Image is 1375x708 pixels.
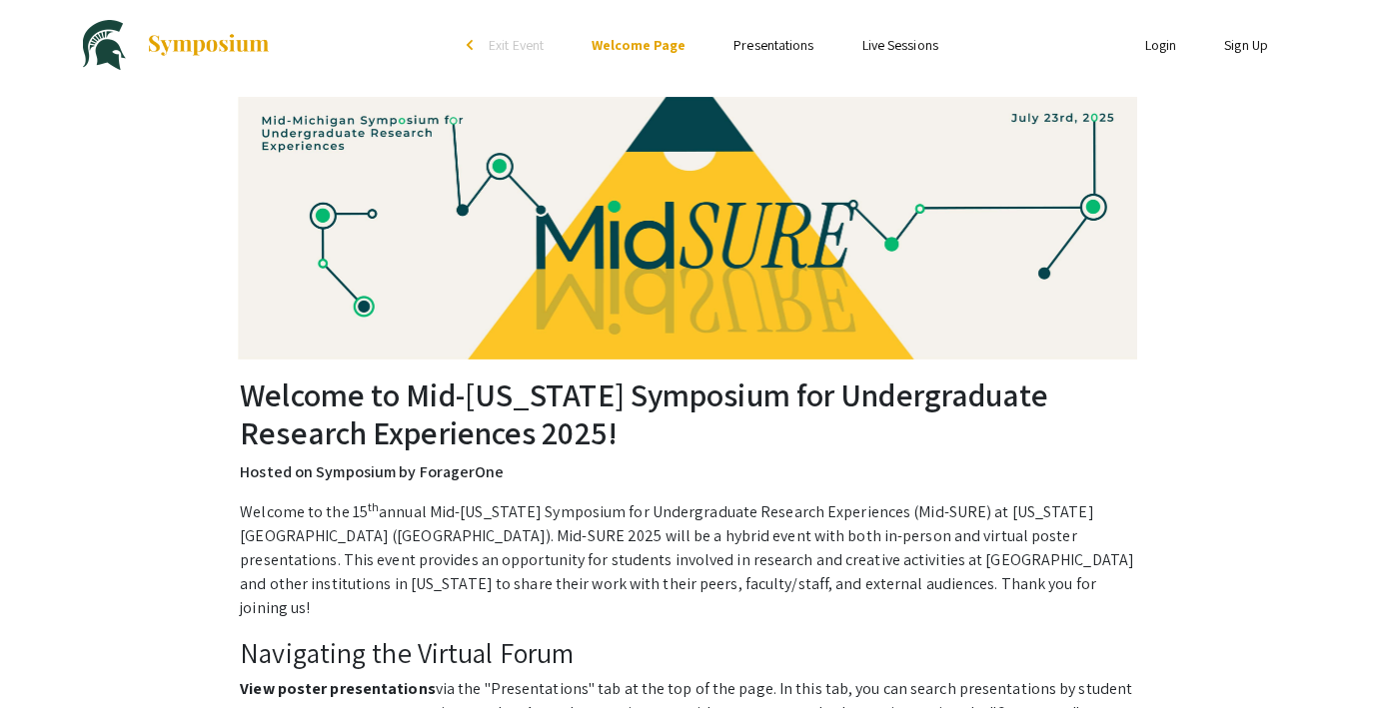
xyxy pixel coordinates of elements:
sup: th [368,499,379,514]
a: Sign Up [1224,36,1268,54]
p: Hosted on Symposium by ForagerOne [240,460,1135,484]
a: Live Sessions [862,36,938,54]
p: Welcome to the 15 annual Mid-[US_STATE] Symposium for Undergraduate Research Experiences (Mid-SUR... [240,500,1135,620]
span: Exit Event [489,36,544,54]
iframe: Chat [15,618,85,693]
img: Symposium by ForagerOne [146,33,271,57]
a: Mid-Michigan Symposium for Undergraduate Research Experiences 2025 [83,20,271,70]
div: arrow_back_ios [467,39,479,51]
img: Mid-Michigan Symposium for Undergraduate Research Experiences 2025 [83,20,126,70]
a: Login [1145,36,1177,54]
a: Welcome Page [592,36,686,54]
img: Mid-Michigan Symposium for Undergraduate Research Experiences 2025 [238,97,1137,359]
h2: Welcome to Mid-[US_STATE] Symposium for Undergraduate Research Experiences 2025! [240,375,1135,452]
a: Presentations [733,36,813,54]
strong: View poster presentations [240,678,436,699]
h3: Navigating the Virtual Forum [240,636,1135,670]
